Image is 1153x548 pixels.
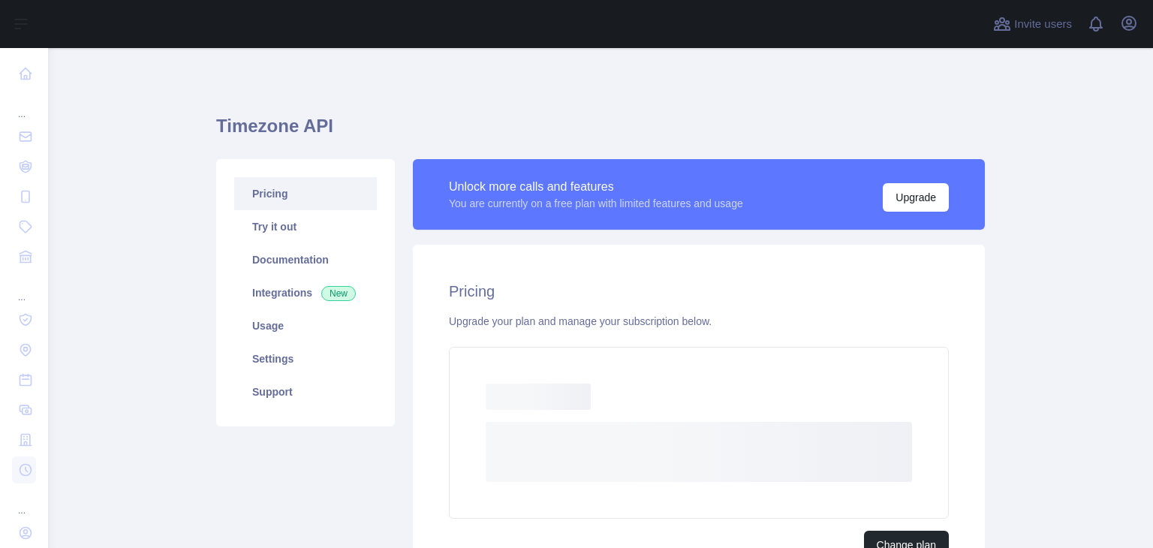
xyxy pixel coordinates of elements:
div: ... [12,273,36,303]
a: Try it out [234,210,377,243]
div: ... [12,90,36,120]
a: Settings [234,342,377,375]
a: Support [234,375,377,408]
a: Pricing [234,177,377,210]
a: Usage [234,309,377,342]
div: Upgrade your plan and manage your subscription below. [449,314,949,329]
h2: Pricing [449,281,949,302]
div: ... [12,486,36,516]
button: Upgrade [883,183,949,212]
div: Unlock more calls and features [449,178,743,196]
span: Invite users [1014,16,1072,33]
span: New [321,286,356,301]
h1: Timezone API [216,114,985,150]
button: Invite users [990,12,1075,36]
div: You are currently on a free plan with limited features and usage [449,196,743,211]
a: Documentation [234,243,377,276]
a: Integrations New [234,276,377,309]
